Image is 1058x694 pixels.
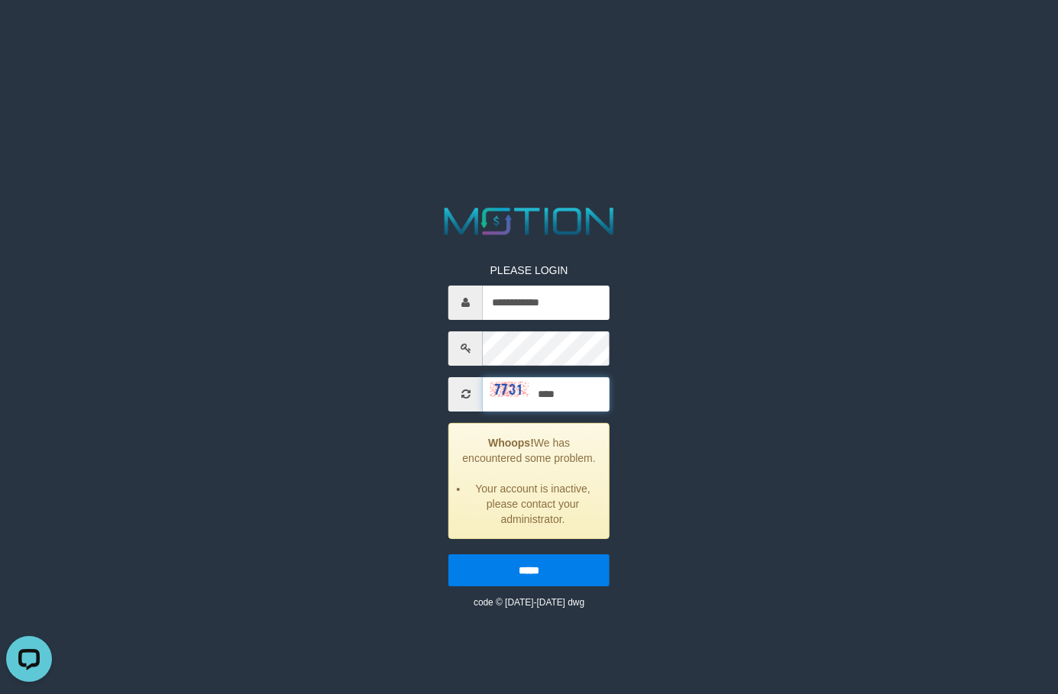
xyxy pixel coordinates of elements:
[6,6,52,52] button: Open LiveChat chat widget
[436,203,621,240] img: MOTION_logo.png
[474,597,584,608] small: code © [DATE]-[DATE] dwg
[468,481,597,527] li: Your account is inactive, please contact your administrator.
[448,263,610,278] p: PLEASE LOGIN
[448,423,610,539] div: We has encountered some problem.
[488,437,534,449] strong: Whoops!
[490,382,529,397] img: 237a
